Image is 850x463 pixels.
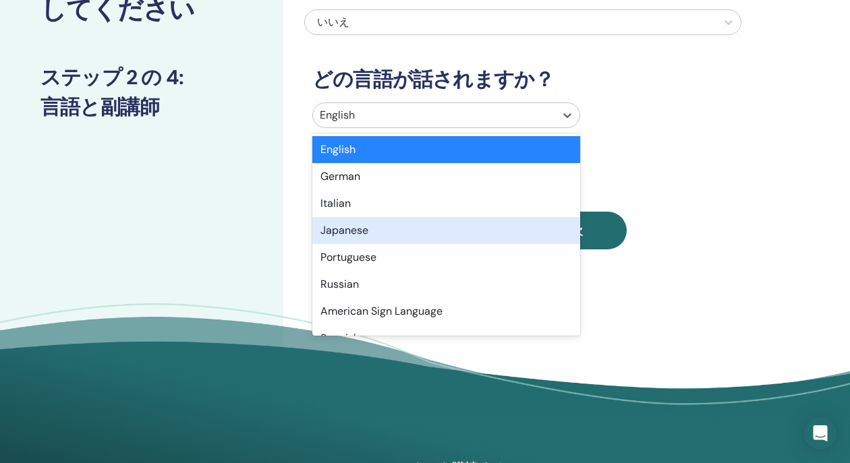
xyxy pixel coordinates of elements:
div: American Sign Language [312,298,580,325]
div: Japanese [312,217,580,244]
div: Spanish [312,325,580,352]
h3: どの言語が話されますか？ [304,67,741,92]
div: English [312,136,580,163]
div: Russian [312,271,580,298]
div: Italian [312,190,580,217]
div: Portuguese [312,244,580,271]
span: いいえ [317,15,349,29]
h3: 言語と副講師 [40,95,243,119]
div: German [312,163,580,190]
h3: ステップ 2 の 4 : [40,65,243,90]
div: Open Intercom Messenger [804,417,837,450]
